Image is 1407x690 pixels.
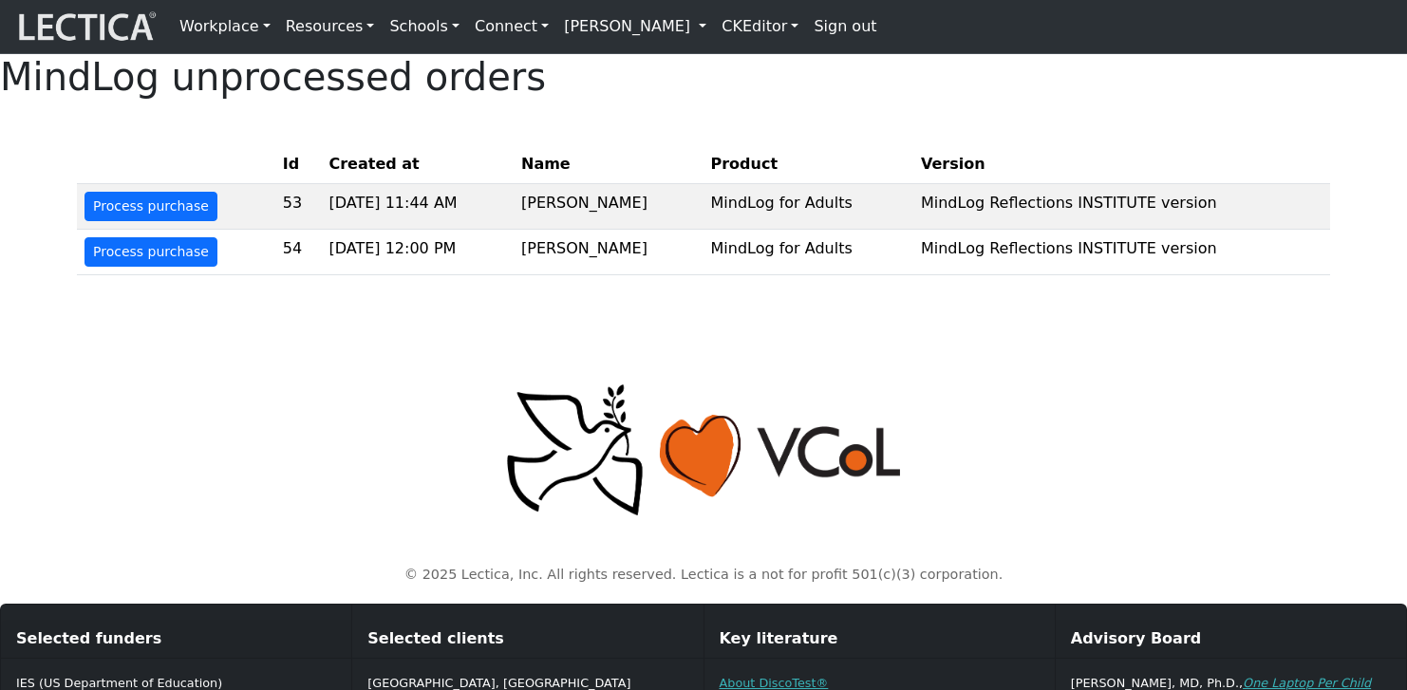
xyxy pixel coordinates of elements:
[275,230,322,275] td: 54
[913,230,1330,275] td: MindLog Reflections INSTITUTE version
[703,230,912,275] td: MindLog for Adults
[275,145,322,184] th: Id
[703,145,912,184] th: Product
[321,145,514,184] th: Created at
[1,620,351,659] div: Selected funders
[275,184,322,230] td: 53
[278,8,383,46] a: Resources
[704,620,1055,659] div: Key literature
[84,192,217,221] button: Process purchase
[514,145,703,184] th: Name
[913,145,1330,184] th: Version
[382,8,467,46] a: Schools
[352,620,703,659] div: Selected clients
[467,8,556,46] a: Connect
[514,230,703,275] td: [PERSON_NAME]
[514,184,703,230] td: [PERSON_NAME]
[913,184,1330,230] td: MindLog Reflections INSTITUTE version
[714,8,806,46] a: CKEditor
[500,382,907,519] img: Peace, love, VCoL
[1243,676,1371,690] a: One Laptop Per Child
[556,8,714,46] a: [PERSON_NAME]
[806,8,884,46] a: Sign out
[84,237,217,267] button: Process purchase
[14,9,157,45] img: lecticalive
[321,230,514,275] td: [DATE] 12:00 PM
[720,676,829,690] a: About DiscoTest®
[1056,620,1406,659] div: Advisory Board
[703,184,912,230] td: MindLog for Adults
[88,565,1319,586] p: © 2025 Lectica, Inc. All rights reserved. Lectica is a not for profit 501(c)(3) corporation.
[321,184,514,230] td: [DATE] 11:44 AM
[172,8,278,46] a: Workplace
